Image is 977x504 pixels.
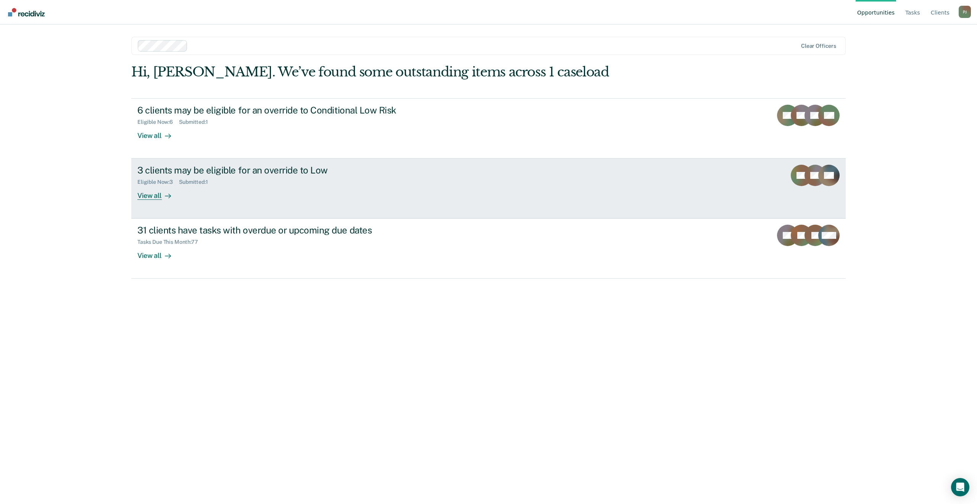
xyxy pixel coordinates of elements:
[137,105,405,116] div: 6 clients may be eligible for an override to Conditional Low Risk
[131,98,846,159] a: 6 clients may be eligible for an override to Conditional Low RiskEligible Now:6Submitted:1View all
[179,179,214,185] div: Submitted : 1
[131,159,846,219] a: 3 clients may be eligible for an override to LowEligible Now:3Submitted:1View all
[137,245,180,260] div: View all
[137,165,405,176] div: 3 clients may be eligible for an override to Low
[179,119,214,125] div: Submitted : 1
[131,219,846,279] a: 31 clients have tasks with overdue or upcoming due datesTasks Due This Month:77View all
[951,478,969,496] div: Open Intercom Messenger
[137,225,405,236] div: 31 clients have tasks with overdue or upcoming due dates
[959,6,971,18] button: Profile dropdown button
[801,43,836,49] div: Clear officers
[959,6,971,18] div: P J
[137,125,180,140] div: View all
[131,64,703,80] div: Hi, [PERSON_NAME]. We’ve found some outstanding items across 1 caseload
[137,185,180,200] div: View all
[137,239,204,245] div: Tasks Due This Month : 77
[137,179,179,185] div: Eligible Now : 3
[137,119,179,125] div: Eligible Now : 6
[8,8,45,16] img: Recidiviz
